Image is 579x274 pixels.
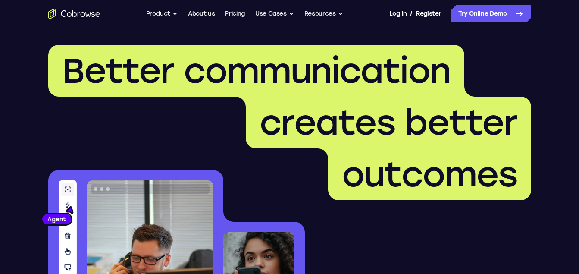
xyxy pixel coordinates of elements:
a: About us [188,5,215,22]
button: Use Cases [255,5,294,22]
button: Product [146,5,178,22]
a: Pricing [225,5,245,22]
span: / [410,9,413,19]
span: creates better [260,102,517,143]
a: Go to the home page [48,9,100,19]
span: outcomes [342,154,517,195]
span: Better communication [62,50,451,91]
span: Agent [42,215,71,224]
a: Try Online Demo [451,5,531,22]
a: Log In [389,5,407,22]
button: Resources [304,5,343,22]
a: Register [416,5,441,22]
